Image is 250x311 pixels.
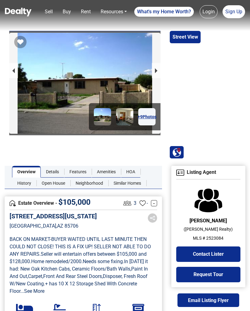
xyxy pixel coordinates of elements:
a: Details [41,166,64,178]
a: Rent [78,6,93,18]
a: Login [200,5,218,18]
img: Dealty - Buy, Sell & Rent Homes [5,8,31,16]
a: History [12,177,36,189]
a: Similar Homes [108,177,146,189]
h4: Listing Agent [176,170,240,176]
p: MLS # 2523084 [176,235,240,242]
a: Sign Up [223,5,245,18]
span: - [147,200,148,207]
button: Contact Lister [176,246,240,262]
img: Search Homes at Dealty [172,148,181,157]
span: Home remodeled/2000 . [31,258,83,264]
h4: Estate Overview - [10,200,122,207]
a: Neighborhood [70,177,108,189]
a: ...See More [20,288,44,294]
span: In [DATE] it had: New Oak Kitchen Cabs, Ceramic Floors/Bath Walls,Paint In And Out,Carpet,Front A... [10,258,149,287]
span: Seller will entertain offers between $105,000 and $128,000 . [10,251,148,264]
span: + has 10 X 12 Storage Shed With Concrete Floor [10,281,138,294]
button: Street View [170,31,201,43]
h5: [STREET_ADDRESS][US_STATE] [10,212,97,220]
button: previous slide / item [9,63,18,78]
img: Image [94,108,111,125]
h6: [PERSON_NAME] [176,218,240,224]
span: 3 [134,200,136,207]
a: Sell [42,6,55,18]
button: Request Tour [176,267,240,282]
p: [GEOGRAPHIC_DATA] , AZ 85706 [10,222,97,230]
a: Buy [60,6,73,18]
img: Agent [194,188,222,213]
a: +9Photos [138,108,156,125]
span: Needs some fixing . [83,258,124,264]
a: What's my Home Worth? [134,7,194,17]
span: BACK ON MARKET-BUYER WAITED UNTIL LAST MINUTE THEN COULD NOT CLOSE! THIS IS A FIX UP! SELLER NOT ... [10,236,152,257]
a: Overview [12,166,41,178]
a: Open House [36,177,70,189]
img: Listing View [122,198,133,208]
a: Amenities [92,166,121,178]
button: Email Listing Flyer [177,293,239,307]
span: $ 105,000 [58,198,90,207]
a: Resources [98,6,129,18]
img: Overview [10,200,16,206]
img: Agent [176,170,184,176]
img: Favourites [140,200,146,206]
p: ( [PERSON_NAME] Realty ) [176,226,240,233]
button: next slide / item [152,63,160,78]
a: Features [64,166,92,178]
a: HOA [121,166,140,178]
a: - [151,200,157,206]
img: Image [116,108,133,125]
